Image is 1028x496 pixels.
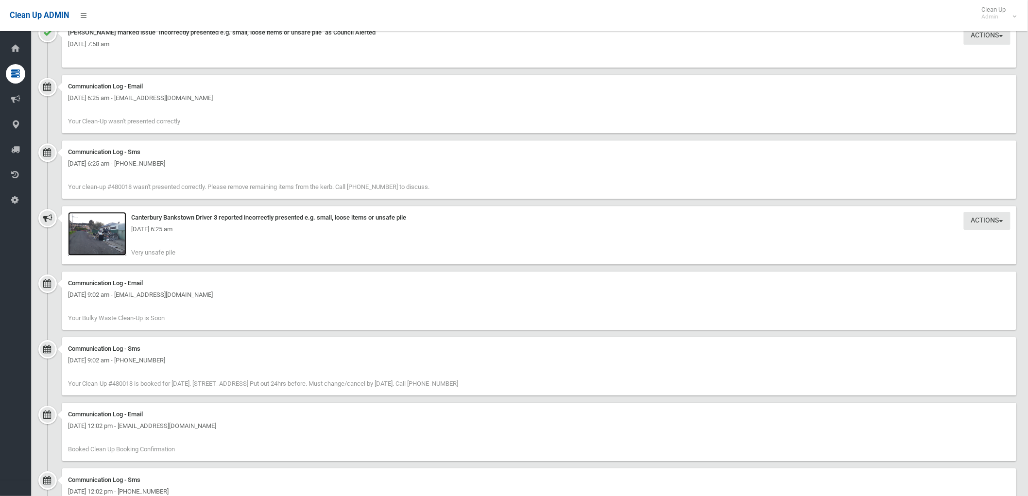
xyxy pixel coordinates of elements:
[68,223,1011,235] div: [DATE] 6:25 am
[68,92,1011,104] div: [DATE] 6:25 am - [EMAIL_ADDRESS][DOMAIN_NAME]
[68,474,1011,486] div: Communication Log - Sms
[964,27,1011,45] button: Actions
[68,343,1011,355] div: Communication Log - Sms
[68,420,1011,432] div: [DATE] 12:02 pm - [EMAIL_ADDRESS][DOMAIN_NAME]
[10,11,69,20] span: Clean Up ADMIN
[68,158,1011,170] div: [DATE] 6:25 am - [PHONE_NUMBER]
[68,380,458,387] span: Your Clean-Up #480018 is booked for [DATE]. [STREET_ADDRESS] Put out 24hrs before. Must change/ca...
[68,445,175,453] span: Booked Clean Up Booking Confirmation
[68,183,429,190] span: Your clean-up #480018 wasn't presented correctly. Please remove remaining items from the kerb. Ca...
[68,38,1011,50] div: [DATE] 7:58 am
[68,212,126,256] img: 2025-09-0806.25.033115490237383509561.jpg
[68,146,1011,158] div: Communication Log - Sms
[131,249,175,256] span: Very unsafe pile
[68,355,1011,366] div: [DATE] 9:02 am - [PHONE_NUMBER]
[964,212,1011,230] button: Actions
[68,118,180,125] span: Your Clean-Up wasn't presented correctly
[68,81,1011,92] div: Communication Log - Email
[68,27,1011,38] div: [PERSON_NAME] marked issue "Incorrectly presented e.g. small, loose items or unsafe pile" as Coun...
[982,13,1006,20] small: Admin
[68,289,1011,301] div: [DATE] 9:02 am - [EMAIL_ADDRESS][DOMAIN_NAME]
[68,212,1011,223] div: Canterbury Bankstown Driver 3 reported incorrectly presented e.g. small, loose items or unsafe pile
[68,314,165,322] span: Your Bulky Waste Clean-Up is Soon
[68,277,1011,289] div: Communication Log - Email
[977,6,1016,20] span: Clean Up
[68,409,1011,420] div: Communication Log - Email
